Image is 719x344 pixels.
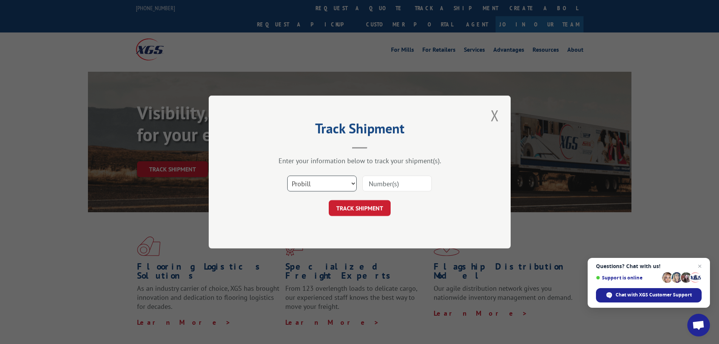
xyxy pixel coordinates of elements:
[596,275,659,281] span: Support is online
[246,123,473,137] h2: Track Shipment
[246,156,473,165] div: Enter your information below to track your shipment(s).
[596,263,702,269] span: Questions? Chat with us!
[362,176,432,191] input: Number(s)
[488,105,501,126] button: Close modal
[687,314,710,336] a: Open chat
[596,288,702,302] span: Chat with XGS Customer Support
[616,292,692,298] span: Chat with XGS Customer Support
[329,200,391,216] button: TRACK SHIPMENT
